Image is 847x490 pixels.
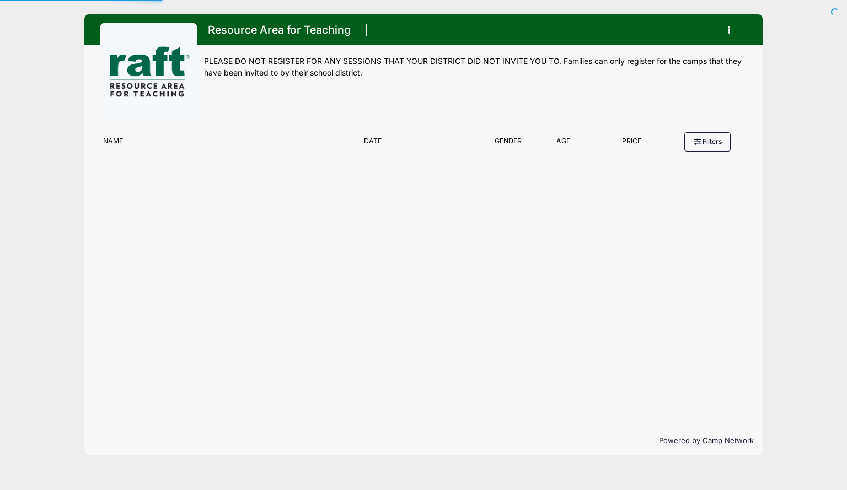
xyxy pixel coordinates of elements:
img: logo [108,30,190,113]
p: Powered by Camp Network [93,435,754,446]
h1: Resource Area for Teaching [204,20,354,40]
div: Name [98,136,358,152]
div: PLEASE DO NOT REGISTER FOR ANY SESSIONS THAT YOUR DISTRICT DID NOT INVITE YOU TO. Families can on... [204,56,747,79]
div: Gender [482,136,534,152]
button: Filters [684,132,731,151]
div: Price [593,136,671,152]
div: Date [358,136,482,152]
div: Age [534,136,593,152]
